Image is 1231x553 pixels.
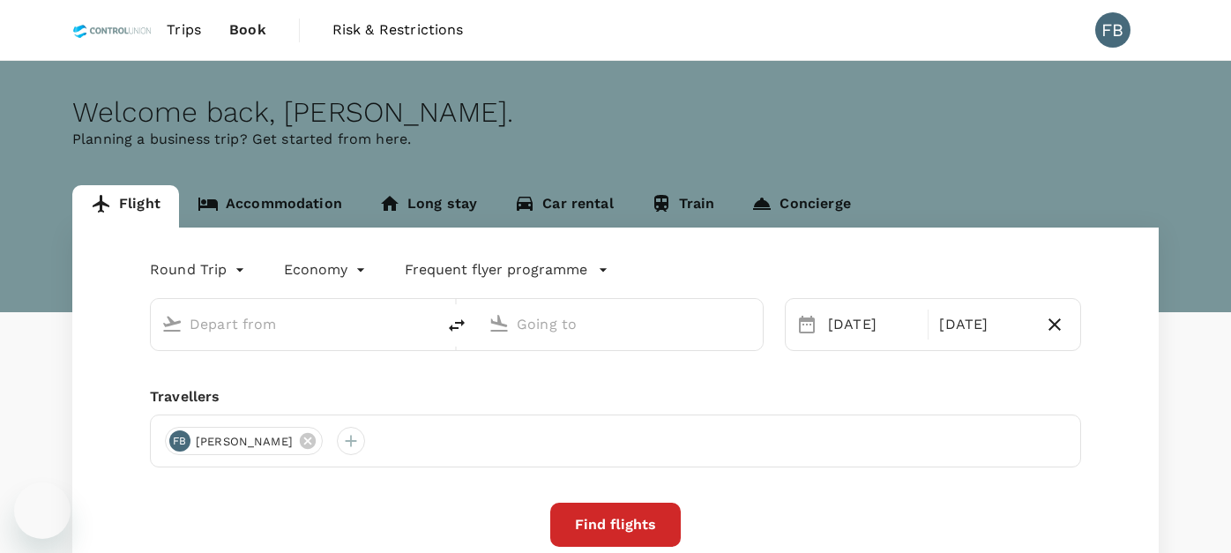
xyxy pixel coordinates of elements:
div: Round Trip [150,256,249,284]
div: [DATE] [932,307,1035,342]
a: Long stay [361,185,496,228]
p: Planning a business trip? Get started from here. [72,129,1159,150]
div: FB [169,430,190,452]
div: [DATE] [821,307,924,342]
a: Concierge [733,185,869,228]
button: Open [750,322,754,325]
button: Open [423,322,427,325]
button: delete [436,304,478,347]
a: Car rental [496,185,632,228]
span: Book [229,19,266,41]
div: Welcome back , [PERSON_NAME] . [72,96,1159,129]
a: Flight [72,185,179,228]
input: Going to [517,310,726,338]
input: Depart from [190,310,399,338]
span: Risk & Restrictions [332,19,464,41]
div: Economy [284,256,369,284]
img: Control Union Malaysia Sdn. Bhd. [72,11,153,49]
iframe: Button to launch messaging window [14,482,71,539]
p: Frequent flyer programme [405,259,587,280]
span: [PERSON_NAME] [185,433,303,451]
span: Trips [167,19,201,41]
button: Frequent flyer programme [405,259,608,280]
a: Accommodation [179,185,361,228]
div: Travellers [150,386,1081,407]
button: Find flights [550,503,681,547]
a: Train [632,185,734,228]
div: FB[PERSON_NAME] [165,427,323,455]
div: FB [1095,12,1130,48]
